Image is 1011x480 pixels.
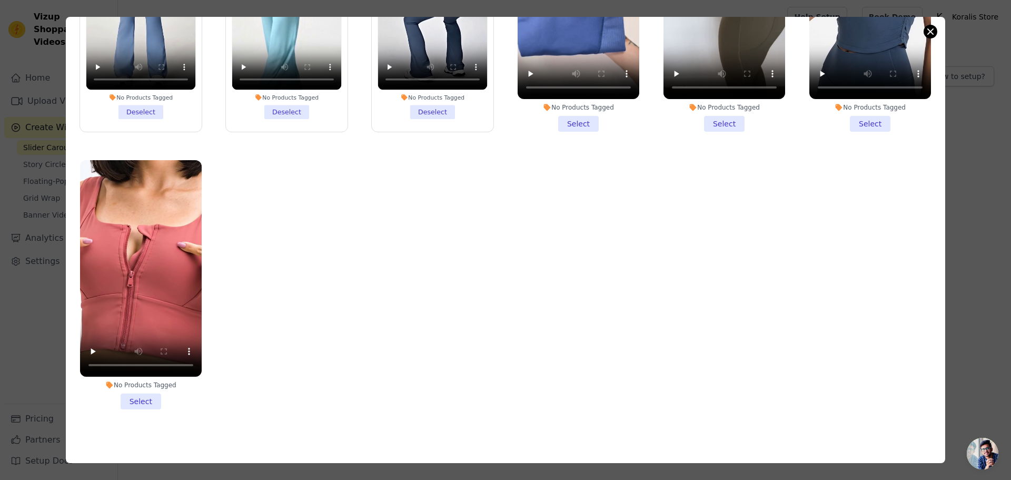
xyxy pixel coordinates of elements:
div: No Products Tagged [809,103,931,112]
div: No Products Tagged [663,103,785,112]
div: No Products Tagged [518,103,639,112]
div: No Products Tagged [80,381,202,389]
div: No Products Tagged [378,94,487,101]
button: Close modal [924,25,937,38]
div: No Products Tagged [86,94,195,101]
div: No Products Tagged [232,94,341,101]
div: Bate-papo aberto [967,438,998,469]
